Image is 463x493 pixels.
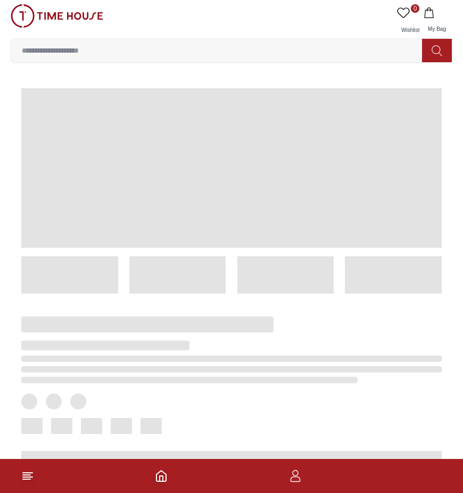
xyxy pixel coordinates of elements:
[397,27,424,33] span: Wishlist
[155,470,168,482] a: Home
[424,26,450,32] span: My Bag
[11,4,103,28] img: ...
[411,4,419,13] span: 0
[421,4,452,38] button: My Bag
[395,4,421,38] a: 0Wishlist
